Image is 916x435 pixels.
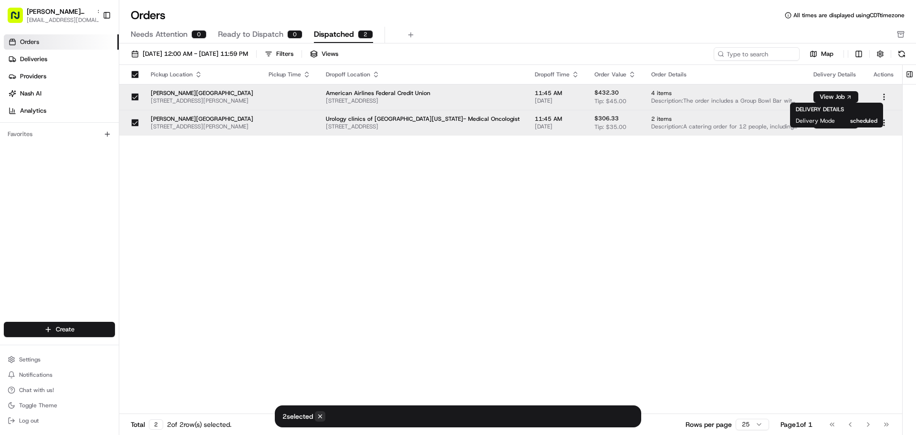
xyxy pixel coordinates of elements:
h1: Orders [131,8,166,23]
button: Views [306,47,343,61]
span: Urology clinics of [GEOGRAPHIC_DATA][US_STATE]- Medical Oncologist [326,115,520,123]
a: Nash AI [4,86,119,101]
div: Pickup Location [151,71,253,78]
input: Clear [25,62,157,72]
button: See all [148,122,174,134]
button: Settings [4,353,115,366]
button: Create [4,322,115,337]
button: Map [803,48,840,60]
span: All times are displayed using CDT timezone [793,11,905,19]
div: 📗 [10,214,17,222]
span: Orders [20,38,39,46]
div: Dropoff Location [326,71,520,78]
button: Filters [260,47,298,61]
button: Notifications [4,368,115,382]
span: Ready to Dispatch [218,29,283,40]
span: 11:45 AM [535,89,579,97]
span: [DATE] [535,97,579,105]
a: Orders [4,34,119,50]
span: [STREET_ADDRESS] [326,97,520,105]
span: [DATE] [535,123,579,130]
span: Notifications [19,371,52,379]
div: 0 [191,30,207,39]
div: Filters [276,50,293,58]
span: [PERSON_NAME][GEOGRAPHIC_DATA] [151,89,253,97]
p: Rows per page [686,420,732,429]
p: 2 selected [282,412,313,421]
div: Order Value [594,71,636,78]
button: Toggle Theme [4,399,115,412]
span: [PERSON_NAME][GEOGRAPHIC_DATA] [30,174,130,181]
span: [STREET_ADDRESS][PERSON_NAME] [151,123,253,130]
div: Actions [874,71,895,78]
a: Analytics [4,103,119,118]
div: Favorites [4,127,115,142]
img: Nash [10,10,29,29]
button: [EMAIL_ADDRESS][DOMAIN_NAME] [27,16,103,24]
span: Log out [19,417,39,424]
button: Chat with us! [4,383,115,397]
a: Providers [4,69,119,84]
button: View Job [813,91,858,103]
button: Log out [4,414,115,427]
div: We're available if you need us! [43,101,131,108]
span: [DATE] [84,148,104,156]
a: Deliveries [4,52,119,67]
span: Tip: $35.00 [594,123,626,131]
span: scheduled [850,117,877,125]
div: 2 [149,419,163,430]
span: [STREET_ADDRESS][PERSON_NAME] [151,97,253,105]
span: 2 items [651,115,798,123]
a: View Job [813,93,858,101]
span: Tip: $45.00 [594,97,626,105]
span: [PERSON_NAME] [30,148,77,156]
button: Start new chat [162,94,174,106]
span: [PERSON_NAME][GEOGRAPHIC_DATA] [151,115,253,123]
div: 2 of 2 row(s) selected. [167,420,231,429]
span: Map [821,50,833,58]
span: Delivery Mode [796,117,835,125]
input: Type to search [714,47,800,61]
img: 1736555255976-a54dd68f-1ca7-489b-9aae-adbdc363a1c4 [19,149,27,156]
span: [DATE] [137,174,156,181]
div: Dropoff Time [535,71,579,78]
span: Needs Attention [131,29,187,40]
div: 2 [358,30,373,39]
img: 4920774857489_3d7f54699973ba98c624_72.jpg [20,91,37,108]
span: Deliveries [20,55,47,64]
span: API Documentation [90,213,153,223]
button: [PERSON_NAME][GEOGRAPHIC_DATA][EMAIL_ADDRESS][DOMAIN_NAME] [4,4,99,27]
span: Description: The order includes a Group Bowl Bar with Grilled Chicken, a Group Bowl Bar with Gril... [651,97,798,105]
div: Order Details [651,71,798,78]
span: Toggle Theme [19,402,57,409]
img: 1736555255976-a54dd68f-1ca7-489b-9aae-adbdc363a1c4 [10,91,27,108]
img: Snider Plaza [10,165,25,180]
span: DELIVERY DETAILS [796,106,844,113]
div: Pickup Time [269,71,311,78]
span: Knowledge Base [19,213,73,223]
button: Refresh [895,47,908,61]
span: American Airlines Federal Credit Union [326,89,520,97]
button: [DATE] 12:00 AM - [DATE] 11:59 PM [127,47,252,61]
span: Pylon [95,237,115,244]
span: Description: A catering order for 12 people, including a Group Bowl Bar with grilled chicken, var... [651,123,798,130]
span: [STREET_ADDRESS] [326,123,520,130]
div: Start new chat [43,91,156,101]
span: 11:45 AM [535,115,579,123]
a: Powered byPylon [67,236,115,244]
div: Page 1 of 1 [781,420,812,429]
span: Nash AI [20,89,42,98]
div: Delivery Details [813,71,858,78]
span: 4 items [651,89,798,97]
button: [PERSON_NAME][GEOGRAPHIC_DATA] [27,7,93,16]
span: Views [322,50,338,58]
span: Analytics [20,106,46,115]
img: Grace Nketiah [10,139,25,154]
span: • [79,148,83,156]
span: Settings [19,356,41,363]
a: 📗Knowledge Base [6,210,77,227]
span: • [132,174,135,181]
span: Chat with us! [19,386,54,394]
